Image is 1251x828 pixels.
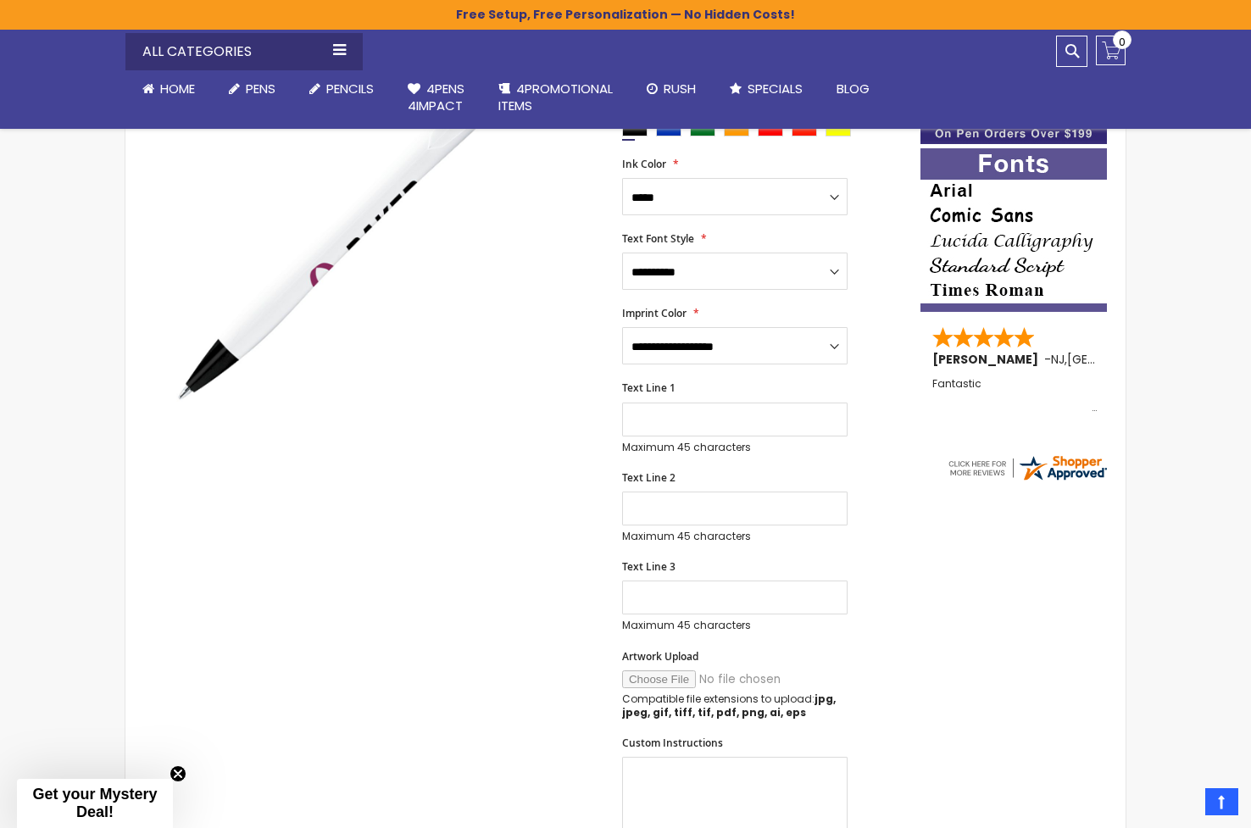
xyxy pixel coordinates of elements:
[946,472,1109,486] a: 4pens.com certificate URL
[32,786,157,820] span: Get your Mystery Deal!
[622,619,848,632] p: Maximum 45 characters
[481,70,630,125] a: 4PROMOTIONALITEMS
[125,70,212,108] a: Home
[622,157,666,171] span: Ink Color
[630,70,713,108] a: Rush
[820,70,887,108] a: Blog
[622,381,676,395] span: Text Line 1
[212,70,292,108] a: Pens
[664,80,696,97] span: Rush
[125,33,363,70] div: All Categories
[326,80,374,97] span: Pencils
[622,470,676,485] span: Text Line 2
[1111,782,1251,828] iframe: Google Customer Reviews
[391,70,481,125] a: 4Pens4impact
[1051,351,1065,368] span: NJ
[1096,36,1126,65] a: 0
[932,378,1097,414] div: Fantastic
[920,148,1107,312] img: font-personalization-examples
[622,231,694,246] span: Text Font Style
[748,80,803,97] span: Specials
[622,736,723,750] span: Custom Instructions
[622,649,698,664] span: Artwork Upload
[1044,351,1192,368] span: - ,
[713,70,820,108] a: Specials
[946,453,1109,483] img: 4pens.com widget logo
[498,80,613,114] span: 4PROMOTIONAL ITEMS
[622,441,848,454] p: Maximum 45 characters
[622,692,836,720] strong: jpg, jpeg, gif, tiff, tif, pdf, png, ai, eps
[17,779,173,828] div: Get your Mystery Deal!Close teaser
[622,530,848,543] p: Maximum 45 characters
[292,70,391,108] a: Pencils
[246,80,275,97] span: Pens
[160,80,195,97] span: Home
[408,80,464,114] span: 4Pens 4impact
[622,692,848,720] p: Compatible file extensions to upload:
[932,351,1044,368] span: [PERSON_NAME]
[622,306,687,320] span: Imprint Color
[1119,34,1126,50] span: 0
[622,559,676,574] span: Text Line 3
[1067,351,1192,368] span: [GEOGRAPHIC_DATA]
[170,765,186,782] button: Close teaser
[837,80,870,97] span: Blog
